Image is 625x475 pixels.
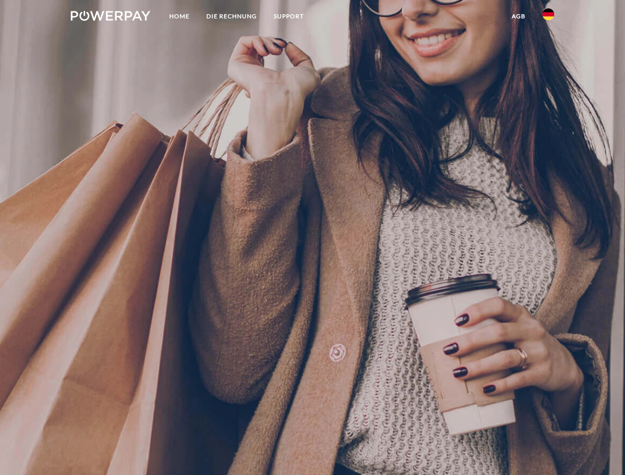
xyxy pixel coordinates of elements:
[161,7,198,25] a: Home
[71,11,150,21] img: logo-powerpay-white.svg
[542,8,554,20] img: de
[265,7,312,25] a: SUPPORT
[503,7,534,25] a: agb
[198,7,265,25] a: DIE RECHNUNG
